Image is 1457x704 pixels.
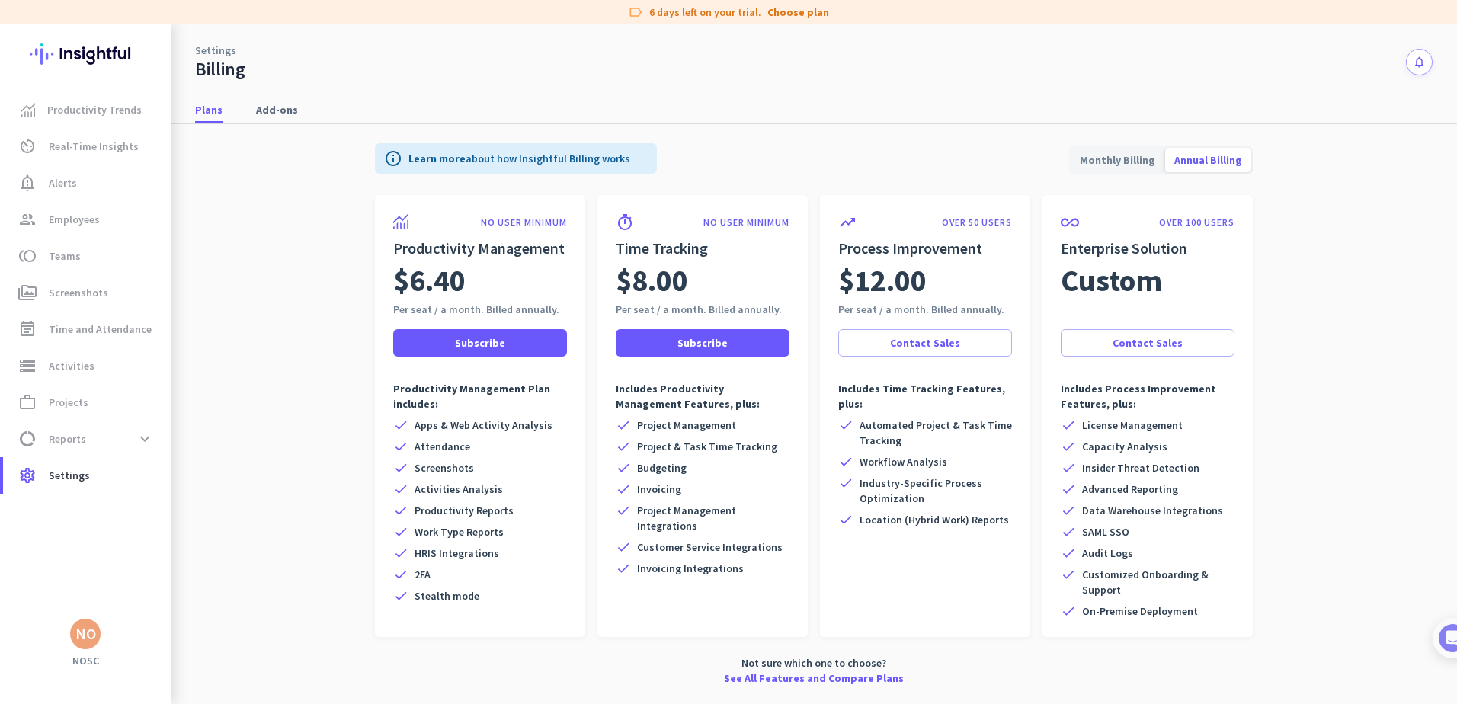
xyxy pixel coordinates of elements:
span: Activities Analysis [415,482,503,497]
p: about how Insightful Billing works [408,151,630,166]
i: data_usage [18,430,37,448]
span: Add-ons [256,102,298,117]
i: check [393,588,408,603]
i: timer [616,213,634,232]
span: Activities [49,357,94,375]
span: Monthly Billing [1071,142,1164,178]
i: check [1061,460,1076,475]
i: label [628,5,643,20]
div: Per seat / a month. Billed annually. [616,302,789,317]
p: Includes Productivity Management Features, plus: [616,381,789,411]
p: OVER 50 USERS [942,216,1012,229]
span: Plans [195,102,223,117]
span: $12.00 [838,259,927,302]
i: check [616,561,631,576]
i: settings [18,466,37,485]
span: Location (Hybrid Work) Reports [860,512,1009,527]
a: menu-itemProductivity Trends [3,91,171,128]
span: Productivity Reports [415,503,514,518]
span: Not sure which one to choose? [741,655,886,670]
span: HRIS Integrations [415,546,499,561]
span: License Management [1082,418,1183,433]
div: NOSC says… [12,19,293,79]
i: perm_media [18,283,37,302]
span: Teams [49,247,81,265]
span: Screenshots [49,283,108,302]
i: group [18,210,37,229]
div: Close [267,6,295,34]
a: groupEmployees [3,201,171,238]
span: Insider Threat Detection [1082,460,1199,475]
i: check [393,418,408,433]
a: av_timerReal-Time Insights [3,128,171,165]
i: storage [18,357,37,375]
a: Source reference 10901300: [78,212,90,224]
div: Per seat / a month. Billed annually. [838,302,1012,317]
span: Invoicing Integrations [637,561,744,576]
div: why cant i see the calendar tab in the integrations settings [55,19,293,67]
div: What's your user role in the app (admin, manager, or employee)? This will help determine if it's ... [24,232,280,291]
div: If you still need help with accessing the Calendar tab or understanding the requirements, I’m her... [24,393,238,483]
span: Industry-Specific Process Optimization [860,475,1012,506]
button: Contact Sales [838,329,1012,357]
img: menu-item [21,103,35,117]
i: check [393,460,408,475]
i: check [393,524,408,539]
i: av_timer [18,137,37,155]
span: On-Premise Deployment [1082,603,1198,619]
button: notifications [1406,49,1433,75]
i: check [1061,503,1076,518]
span: Annual Billing [1165,142,1251,178]
a: tollTeams [3,238,171,274]
span: Time and Attendance [49,320,152,338]
span: Workflow Analysis [860,454,947,469]
div: Per seat / a month. Billed annually. [393,302,567,317]
span: Apps & Web Activity Analysis [415,418,552,433]
span: Project Management Integrations [637,503,789,533]
span: Subscribe [455,335,505,350]
i: check [1061,439,1076,454]
span: $6.40 [393,259,466,302]
span: Screenshots [415,460,474,475]
textarea: Message… [13,467,292,493]
span: Capacity Analysis [1082,439,1167,454]
span: SAML SSO [1082,524,1129,539]
div: To access the Calendar tab, you need: [24,141,280,156]
span: Audit Logs [1082,546,1133,561]
a: data_usageReportsexpand_more [3,421,171,457]
a: work_outlineProjects [3,384,171,421]
div: If you still need help with accessing the Calendar tab or understanding the requirements, I’m her... [12,384,250,492]
h2: Enterprise Solution [1061,238,1234,259]
button: Home [239,6,267,35]
i: check [1061,546,1076,561]
p: Includes Time Tracking Features, plus: [838,381,1012,411]
span: Customer Service Integrations [637,539,783,555]
i: check [393,503,408,518]
p: Includes Process Improvement Features, plus: [1061,381,1234,411]
i: check [616,439,631,454]
p: The team can also help [74,19,190,34]
i: check [616,539,631,555]
span: Data Warehouse Integrations [1082,503,1223,518]
span: Advanced Reporting [1082,482,1178,497]
i: toll [18,247,37,265]
i: check [393,482,408,497]
a: Source reference 11017302: [193,120,205,133]
a: Contact Sales [1061,329,1234,357]
div: Insightful AI assistant says… [12,384,293,526]
p: OVER 100 USERS [1159,216,1234,229]
img: Insightful logo [30,24,141,84]
i: event_note [18,320,37,338]
span: Employees [49,210,100,229]
h1: Insightful AI assistant [74,8,207,19]
p: Productivity Management Plan includes: [393,381,567,411]
i: work_outline [18,393,37,411]
span: Work Type Reports [415,524,504,539]
a: settingsSettings [3,457,171,494]
h2: Time Tracking [616,238,789,259]
div: The Calendar tab in integrations settings is only available to organizations that have early acce... [12,79,293,382]
div: Billing [195,58,245,81]
span: Reports [49,430,86,448]
button: Gif picker [72,499,85,511]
